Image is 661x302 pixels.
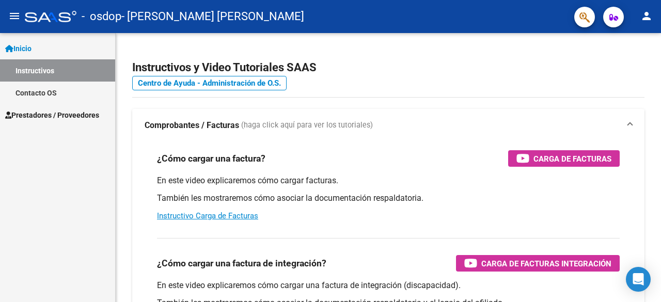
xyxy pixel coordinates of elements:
[157,256,326,271] h3: ¿Cómo cargar una factura de integración?
[157,280,620,291] p: En este video explicaremos cómo cargar una factura de integración (discapacidad).
[157,175,620,186] p: En este video explicaremos cómo cargar facturas.
[82,5,121,28] span: - osdop
[5,109,99,121] span: Prestadores / Proveedores
[157,151,265,166] h3: ¿Cómo cargar una factura?
[157,193,620,204] p: También les mostraremos cómo asociar la documentación respaldatoria.
[8,10,21,22] mat-icon: menu
[157,211,258,220] a: Instructivo Carga de Facturas
[132,76,287,90] a: Centro de Ayuda - Administración de O.S.
[481,257,611,270] span: Carga de Facturas Integración
[508,150,620,167] button: Carga de Facturas
[241,120,373,131] span: (haga click aquí para ver los tutoriales)
[533,152,611,165] span: Carga de Facturas
[456,255,620,272] button: Carga de Facturas Integración
[5,43,32,54] span: Inicio
[121,5,304,28] span: - [PERSON_NAME] [PERSON_NAME]
[626,267,651,292] div: Open Intercom Messenger
[145,120,239,131] strong: Comprobantes / Facturas
[132,58,644,77] h2: Instructivos y Video Tutoriales SAAS
[132,109,644,142] mat-expansion-panel-header: Comprobantes / Facturas (haga click aquí para ver los tutoriales)
[640,10,653,22] mat-icon: person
